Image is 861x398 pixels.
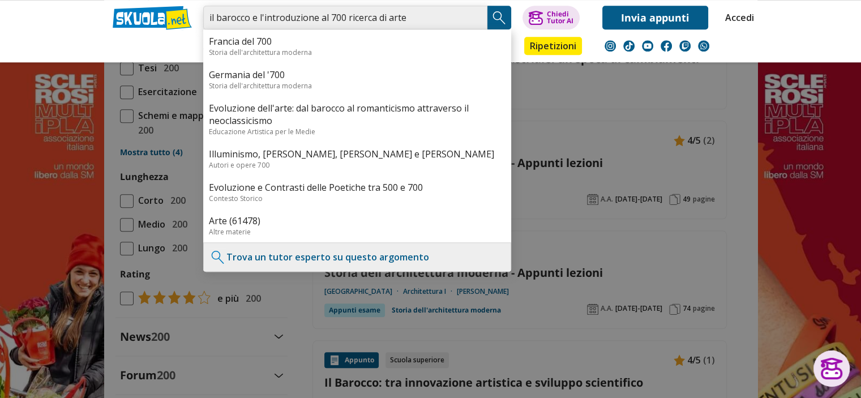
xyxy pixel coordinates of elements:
[546,11,573,24] div: Chiedi Tutor AI
[209,249,226,266] img: Trova un tutor esperto
[642,40,653,52] img: youtube
[209,215,506,227] a: Arte (61478)
[209,148,506,160] a: Illuminismo, [PERSON_NAME], [PERSON_NAME] e [PERSON_NAME]
[209,181,506,194] a: Evoluzione e Contrasti delle Poetiche tra 500 e 700
[209,102,506,127] a: Evoluzione dell'arte: dal barocco al romanticismo attraverso il neoclassicismo
[209,35,506,48] a: Francia del 700
[487,6,511,29] button: Search Button
[725,6,749,29] a: Accedi
[203,6,487,29] input: Cerca appunti, riassunti o versioni
[522,6,580,29] button: ChiediTutor AI
[209,127,506,136] div: Educazione Artistica per le Medie
[209,227,506,237] div: Altre materie
[209,48,506,57] div: Storia dell'architettura moderna
[661,40,672,52] img: facebook
[209,81,506,91] div: Storia dell'architettura moderna
[226,251,429,263] a: Trova un tutor esperto su questo argomento
[698,40,709,52] img: WhatsApp
[209,160,506,170] div: Autori e opere 700
[623,40,635,52] img: tiktok
[605,40,616,52] img: instagram
[209,194,506,203] div: Contesto Storico
[209,69,506,81] a: Germania del '700
[491,9,508,26] img: Cerca appunti, riassunti o versioni
[602,6,708,29] a: Invia appunti
[679,40,691,52] img: twitch
[200,37,251,57] a: Appunti
[524,37,582,55] a: Ripetizioni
